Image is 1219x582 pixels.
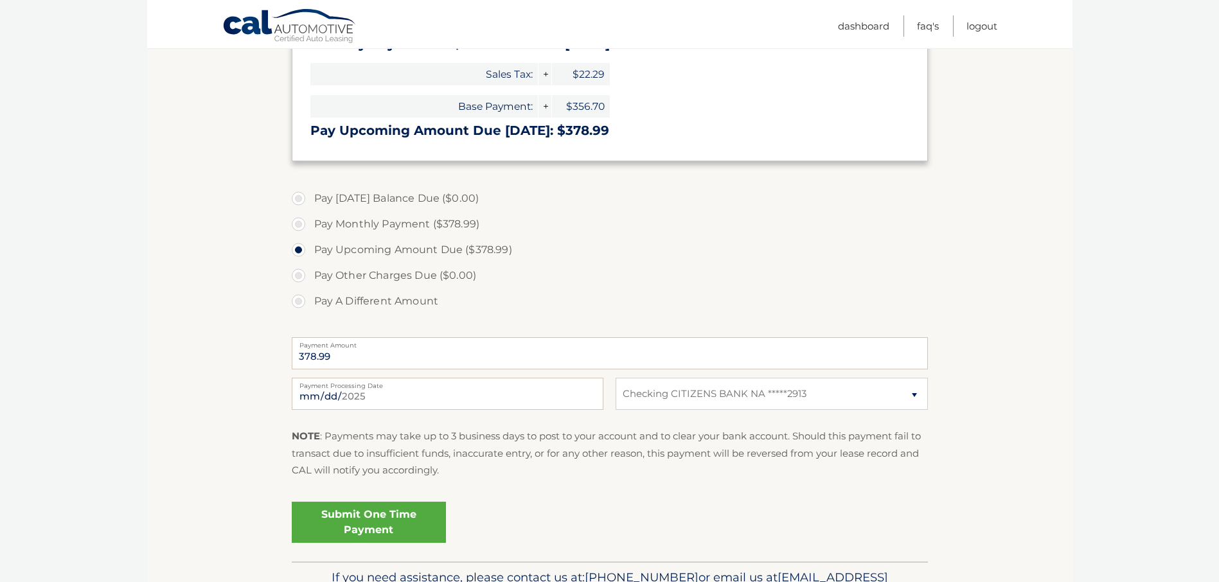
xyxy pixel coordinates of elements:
input: Payment Date [292,378,603,410]
label: Payment Amount [292,337,928,348]
span: + [538,63,551,85]
label: Pay Monthly Payment ($378.99) [292,211,928,237]
a: Submit One Time Payment [292,502,446,543]
span: + [538,95,551,118]
a: Logout [966,15,997,37]
p: : Payments may take up to 3 business days to post to your account and to clear your bank account.... [292,428,928,479]
label: Pay Upcoming Amount Due ($378.99) [292,237,928,263]
span: Sales Tax: [310,63,538,85]
span: Base Payment: [310,95,538,118]
h3: Pay Upcoming Amount Due [DATE]: $378.99 [310,123,909,139]
input: Payment Amount [292,337,928,369]
label: Pay [DATE] Balance Due ($0.00) [292,186,928,211]
strong: NOTE [292,430,320,442]
span: $22.29 [552,63,610,85]
a: Cal Automotive [222,8,357,46]
a: FAQ's [917,15,939,37]
label: Pay Other Charges Due ($0.00) [292,263,928,288]
span: $356.70 [552,95,610,118]
label: Pay A Different Amount [292,288,928,314]
label: Payment Processing Date [292,378,603,388]
a: Dashboard [838,15,889,37]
